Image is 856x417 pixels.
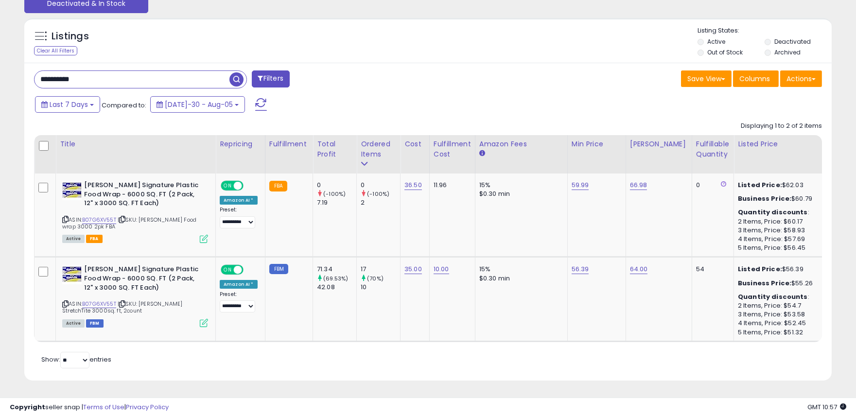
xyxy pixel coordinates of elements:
div: ASIN: [62,265,208,326]
div: Preset: [220,291,258,313]
div: Repricing [220,139,261,149]
a: 36.50 [404,180,422,190]
div: seller snap | | [10,403,169,412]
span: Columns [739,74,770,84]
span: Compared to: [102,101,146,110]
div: Amazon AI * [220,280,258,289]
div: : [738,293,819,301]
a: 56.39 [572,264,589,274]
div: 5 Items, Price: $56.45 [738,243,819,252]
span: [DATE]-30 - Aug-05 [165,100,233,109]
div: $0.30 min [479,190,560,198]
a: Terms of Use [83,402,124,412]
a: 59.99 [572,180,589,190]
div: 5 Items, Price: $51.32 [738,328,819,337]
div: 0 [361,181,400,190]
a: B07G6XV55T [82,216,116,224]
div: 7.19 [317,198,356,207]
div: 42.08 [317,283,356,292]
a: 10.00 [434,264,449,274]
div: $56.39 [738,265,819,274]
label: Archived [774,48,801,56]
div: $60.79 [738,194,819,203]
span: FBM [86,319,104,328]
span: OFF [242,266,258,274]
span: Show: entries [41,355,111,364]
div: 10 [361,283,400,292]
div: 15% [479,181,560,190]
div: Total Profit [317,139,352,159]
span: | SKU: [PERSON_NAME] Food wrap 3000 2pk FBA [62,216,196,230]
div: Fulfillable Quantity [696,139,730,159]
div: 54 [696,265,726,274]
span: All listings currently available for purchase on Amazon [62,319,85,328]
b: [PERSON_NAME] Signature Plastic Food Wrap - 6000 SQ. FT (2 Pack, 12" x 3000 SQ. FT Each) [84,265,202,295]
div: Fulfillment [269,139,309,149]
label: Active [707,37,725,46]
img: 51CPr5aZerL._SL40_.jpg [62,181,82,200]
span: ON [222,182,234,190]
p: Listing States: [698,26,832,35]
b: Quantity discounts [738,292,808,301]
div: 4 Items, Price: $57.69 [738,235,819,243]
div: $62.03 [738,181,819,190]
b: Business Price: [738,194,791,203]
b: Listed Price: [738,180,782,190]
span: | SKU: [PERSON_NAME] StretchTite 3000sq. ft, 2count [62,300,182,314]
b: Business Price: [738,278,791,288]
div: Min Price [572,139,622,149]
div: Preset: [220,207,258,228]
button: Last 7 Days [35,96,100,113]
div: 2 [361,198,400,207]
button: Actions [780,70,822,87]
div: ASIN: [62,181,208,242]
div: 4 Items, Price: $52.45 [738,319,819,328]
a: 66.98 [630,180,647,190]
a: 64.00 [630,264,648,274]
div: : [738,208,819,217]
span: Last 7 Days [50,100,88,109]
span: 2025-08-13 10:57 GMT [807,402,846,412]
a: Privacy Policy [126,402,169,412]
div: 0 [317,181,356,190]
div: Title [60,139,211,149]
div: Displaying 1 to 2 of 2 items [741,122,822,131]
small: FBA [269,181,287,191]
button: Columns [733,70,779,87]
b: [PERSON_NAME] Signature Plastic Food Wrap - 6000 SQ. FT (2 Pack, 12" x 3000 SQ. FT Each) [84,181,202,210]
b: Quantity discounts [738,208,808,217]
div: [PERSON_NAME] [630,139,688,149]
img: 51CPr5aZerL._SL40_.jpg [62,265,82,284]
div: $0.30 min [479,274,560,283]
button: [DATE]-30 - Aug-05 [150,96,245,113]
button: Filters [252,70,290,87]
small: (-100%) [367,190,389,198]
div: 11.96 [434,181,468,190]
div: 71.34 [317,265,356,274]
span: FBA [86,235,103,243]
span: All listings currently available for purchase on Amazon [62,235,85,243]
button: Save View [681,70,732,87]
div: Clear All Filters [34,46,77,55]
small: FBM [269,264,288,274]
div: 3 Items, Price: $53.58 [738,310,819,319]
b: Listed Price: [738,264,782,274]
span: OFF [242,182,258,190]
div: 2 Items, Price: $60.17 [738,217,819,226]
small: (69.53%) [323,275,348,282]
div: 15% [479,265,560,274]
a: 35.00 [404,264,422,274]
div: 17 [361,265,400,274]
div: 2 Items, Price: $54.7 [738,301,819,310]
div: Ordered Items [361,139,396,159]
small: (70%) [367,275,384,282]
div: $55.26 [738,279,819,288]
strong: Copyright [10,402,45,412]
h5: Listings [52,30,89,43]
div: Amazon AI * [220,196,258,205]
small: (-100%) [323,190,346,198]
label: Out of Stock [707,48,743,56]
div: 0 [696,181,726,190]
div: Cost [404,139,425,149]
div: Listed Price [738,139,822,149]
